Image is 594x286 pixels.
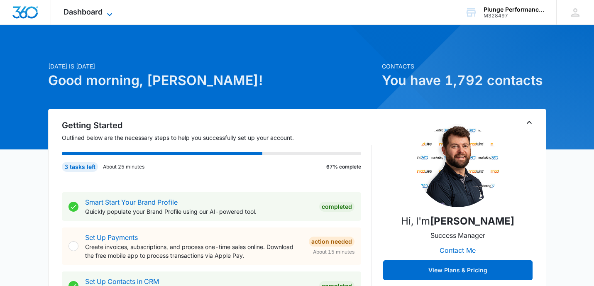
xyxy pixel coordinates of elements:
div: account id [484,13,544,19]
button: Toggle Collapse [524,117,534,127]
button: Contact Me [431,240,484,260]
h2: Getting Started [62,119,372,132]
h1: Good morning, [PERSON_NAME]! [48,71,377,90]
span: About 15 minutes [313,248,354,256]
div: Action Needed [309,237,354,247]
p: [DATE] is [DATE] [48,62,377,71]
p: Outlined below are the necessary steps to help you successfully set up your account. [62,133,372,142]
img: Joel Green [416,124,499,207]
p: Contacts [382,62,546,71]
h1: You have 1,792 contacts [382,71,546,90]
a: Set Up Payments [85,233,138,242]
div: account name [484,6,544,13]
p: About 25 minutes [103,163,144,171]
button: View Plans & Pricing [383,260,533,280]
p: Success Manager [430,230,485,240]
span: Dashboard [64,7,103,16]
strong: [PERSON_NAME] [430,215,514,227]
div: Completed [319,202,354,212]
a: Smart Start Your Brand Profile [85,198,178,206]
a: Set Up Contacts in CRM [85,277,159,286]
p: 67% complete [326,163,361,171]
p: Quickly populate your Brand Profile using our AI-powered tool. [85,207,313,216]
p: Create invoices, subscriptions, and process one-time sales online. Download the free mobile app t... [85,242,302,260]
p: Hi, I'm [401,214,514,229]
div: 3 tasks left [62,162,98,172]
